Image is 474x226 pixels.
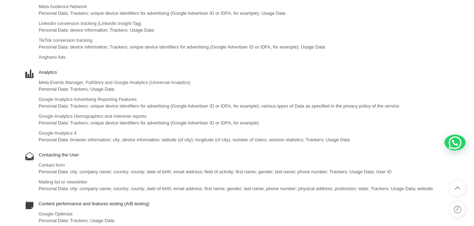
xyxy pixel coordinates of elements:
p: Personal Data: Trackers; unique device identifiers for advertising (Google Advertiser ID or IDFA,... [39,120,449,126]
h3: TikTok conversion tracking [39,33,449,44]
h3: Contacting the User [39,143,449,158]
h3: Contact form [39,158,449,168]
p: Personal Data: Trackers; Usage Data [39,217,449,224]
p: Personal Data: Trackers; Usage Data [39,86,449,92]
p: Personal Data: Trackers; unique device identifiers for advertising (Google Advertiser ID or IDFA,... [39,103,449,109]
h3: Google Optimize [39,207,449,217]
h3: Google Analytics Demographics and Interests reports [39,109,449,120]
h3: Meta Events Manager, FullStory and Google Analytics (Universal Analytics) [39,76,449,86]
p: Personal Data: browser information; city; device information; latitude (of city); longitude (of c... [39,136,449,143]
p: Personal Data: city; company name; country; county; date of birth; email address; first name; gen... [39,185,449,192]
h3: Google Analytics 4 [39,126,449,136]
p: Personal Data: device information; Trackers; Usage Data [39,27,449,33]
h3: Anghami Ads [39,50,449,60]
h3: Content performance and features testing (A/B testing) [39,192,449,207]
h3: Mailing list or newsletter [39,175,449,185]
p: Personal Data: Trackers; unique device identifiers for advertising (Google Advertiser ID or IDFA,... [39,10,449,17]
h3: Analytics [39,60,449,76]
h3: Google Analytics Advertising Reporting Features [39,92,449,103]
p: Personal Data: device information; Trackers; unique device identifiers for advertising (Google Ad... [39,44,449,50]
p: Personal Data: city; company name; country; county; date of birth; email address; field of activi... [39,168,449,175]
h3: LinkedIn conversion tracking (LinkedIn Insight Tag) [39,17,449,27]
